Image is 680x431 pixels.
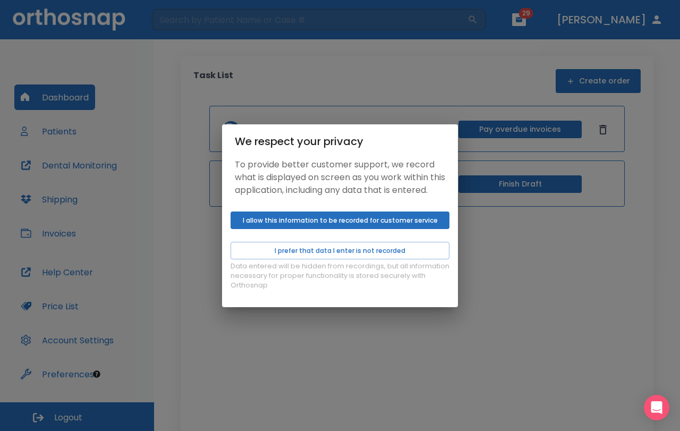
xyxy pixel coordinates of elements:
div: We respect your privacy [235,133,445,150]
button: I allow this information to be recorded for customer service [231,212,449,229]
p: Data entered will be hidden from recordings, but all information necessary for proper functionali... [231,261,449,290]
div: Open Intercom Messenger [644,395,669,420]
p: To provide better customer support, we record what is displayed on screen as you work within this... [235,158,445,197]
button: I prefer that data I enter is not recorded [231,242,449,259]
